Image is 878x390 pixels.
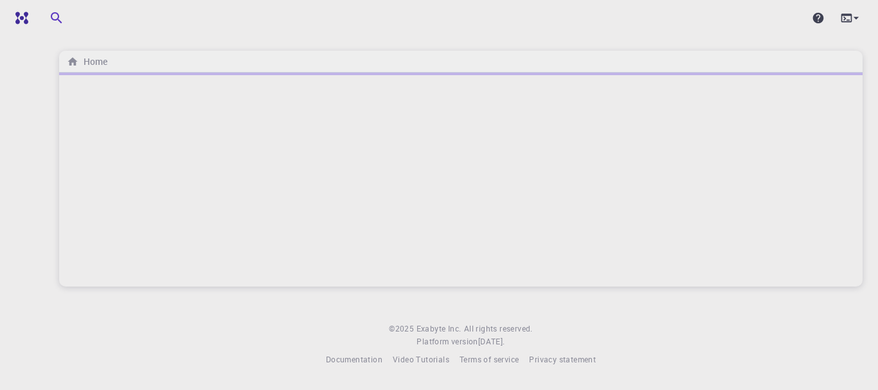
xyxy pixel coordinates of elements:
[389,323,416,335] span: © 2025
[464,323,533,335] span: All rights reserved.
[478,335,505,348] a: [DATE].
[326,354,382,364] span: Documentation
[417,323,461,333] span: Exabyte Inc.
[64,55,110,69] nav: breadcrumb
[460,353,519,366] a: Terms of service
[393,353,449,366] a: Video Tutorials
[326,353,382,366] a: Documentation
[478,336,505,346] span: [DATE] .
[393,354,449,364] span: Video Tutorials
[417,335,478,348] span: Platform version
[10,12,28,24] img: logo
[417,323,461,335] a: Exabyte Inc.
[78,55,107,69] h6: Home
[529,353,596,366] a: Privacy statement
[460,354,519,364] span: Terms of service
[529,354,596,364] span: Privacy statement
